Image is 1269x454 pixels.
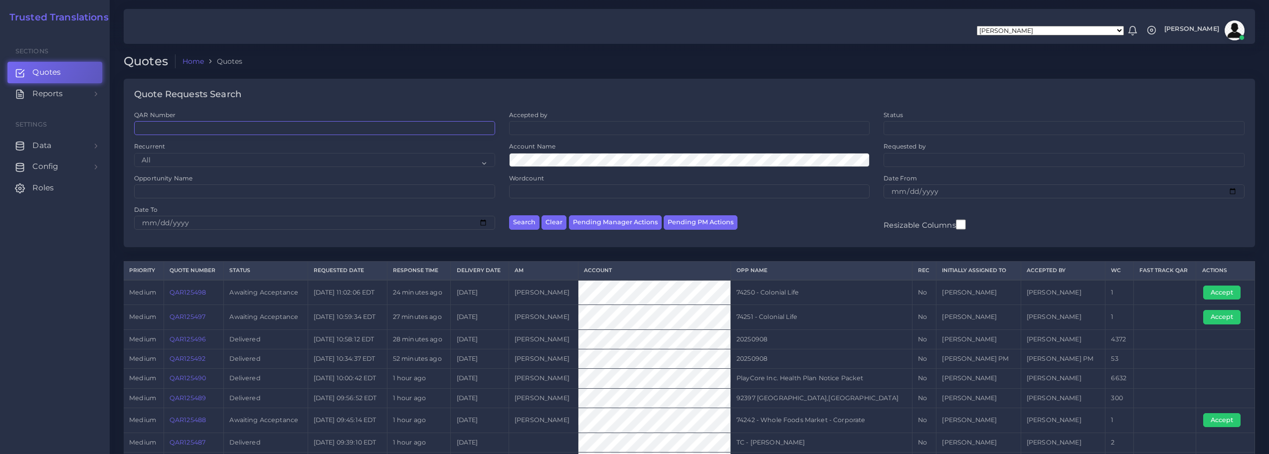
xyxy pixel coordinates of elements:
[224,433,308,452] td: Delivered
[912,369,936,388] td: No
[387,262,451,280] th: Response Time
[1203,416,1248,424] a: Accept
[1021,369,1105,388] td: [PERSON_NAME]
[451,280,509,305] td: [DATE]
[308,329,387,349] td: [DATE] 10:58:12 EDT
[451,433,509,452] td: [DATE]
[1021,280,1105,305] td: [PERSON_NAME]
[224,329,308,349] td: Delivered
[170,416,206,424] a: QAR125488
[204,56,242,66] li: Quotes
[912,329,936,349] td: No
[1105,329,1133,349] td: 4372
[542,215,566,230] button: Clear
[451,262,509,280] th: Delivery Date
[387,388,451,408] td: 1 hour ago
[912,262,936,280] th: REC
[1196,262,1255,280] th: Actions
[308,262,387,280] th: Requested Date
[134,89,241,100] h4: Quote Requests Search
[129,374,156,382] span: medium
[509,111,548,119] label: Accepted by
[730,262,912,280] th: Opp Name
[1105,388,1133,408] td: 300
[164,262,224,280] th: Quote Number
[224,388,308,408] td: Delivered
[1021,329,1105,349] td: [PERSON_NAME]
[509,329,578,349] td: [PERSON_NAME]
[1105,408,1133,433] td: 1
[730,433,912,452] td: TC - [PERSON_NAME]
[884,174,917,182] label: Date From
[129,416,156,424] span: medium
[170,394,206,402] a: QAR125489
[170,439,205,446] a: QAR125487
[15,47,48,55] span: Sections
[308,369,387,388] td: [DATE] 10:00:42 EDT
[912,433,936,452] td: No
[956,218,966,231] input: Resizable Columns
[7,156,102,177] a: Config
[509,388,578,408] td: [PERSON_NAME]
[32,161,58,172] span: Config
[129,439,156,446] span: medium
[308,433,387,452] td: [DATE] 09:39:10 EDT
[509,262,578,280] th: AM
[1225,20,1245,40] img: avatar
[170,374,206,382] a: QAR125490
[387,349,451,368] td: 52 minutes ago
[134,174,192,182] label: Opportunity Name
[1021,388,1105,408] td: [PERSON_NAME]
[1021,433,1105,452] td: [PERSON_NAME]
[1105,349,1133,368] td: 53
[387,369,451,388] td: 1 hour ago
[32,67,61,78] span: Quotes
[509,215,540,230] button: Search
[509,369,578,388] td: [PERSON_NAME]
[730,280,912,305] td: 74250 - Colonial Life
[730,408,912,433] td: 74242 - Whole Foods Market - Corporate
[1021,408,1105,433] td: [PERSON_NAME]
[730,369,912,388] td: PlayCore Inc. Health Plan Notice Packet
[308,305,387,329] td: [DATE] 10:59:34 EDT
[1105,305,1133,329] td: 1
[936,408,1021,433] td: [PERSON_NAME]
[387,329,451,349] td: 28 minutes ago
[730,388,912,408] td: 92397 [GEOGRAPHIC_DATA],[GEOGRAPHIC_DATA]
[124,54,176,69] h2: Quotes
[32,182,54,193] span: Roles
[134,205,158,214] label: Date To
[224,408,308,433] td: Awaiting Acceptance
[32,140,51,151] span: Data
[509,280,578,305] td: [PERSON_NAME]
[124,262,164,280] th: Priority
[2,12,109,23] a: Trusted Translations
[1105,369,1133,388] td: 6632
[936,349,1021,368] td: [PERSON_NAME] PM
[1105,433,1133,452] td: 2
[224,262,308,280] th: Status
[1021,262,1105,280] th: Accepted by
[451,388,509,408] td: [DATE]
[1105,262,1133,280] th: WC
[129,355,156,362] span: medium
[451,369,509,388] td: [DATE]
[224,305,308,329] td: Awaiting Acceptance
[884,218,965,231] label: Resizable Columns
[7,83,102,104] a: Reports
[730,349,912,368] td: 20250908
[170,313,205,320] a: QAR125497
[224,349,308,368] td: Delivered
[936,329,1021,349] td: [PERSON_NAME]
[1105,280,1133,305] td: 1
[129,335,156,343] span: medium
[730,329,912,349] td: 20250908
[451,408,509,433] td: [DATE]
[936,369,1021,388] td: [PERSON_NAME]
[730,305,912,329] td: 74251 - Colonial Life
[936,305,1021,329] td: [PERSON_NAME]
[1164,26,1219,32] span: [PERSON_NAME]
[387,433,451,452] td: 1 hour ago
[308,349,387,368] td: [DATE] 10:34:37 EDT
